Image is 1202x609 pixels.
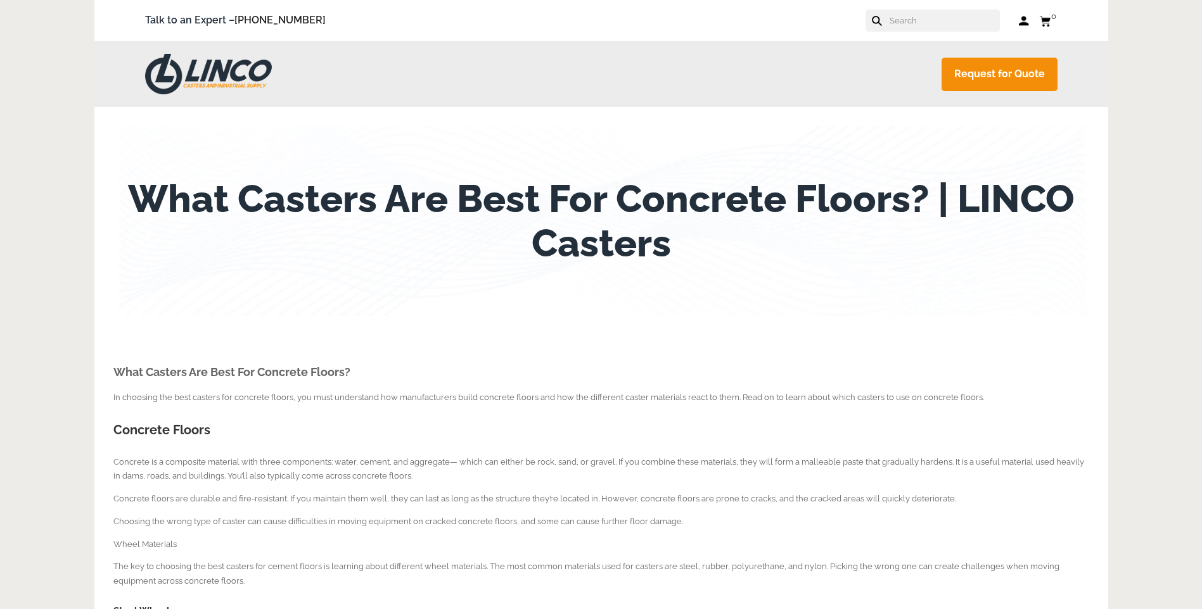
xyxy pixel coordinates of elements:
[234,14,326,26] a: [PHONE_NUMBER]
[113,494,956,503] span: Concrete floors are durable and fire-resistant. If you maintain them well, they can last as long ...
[113,517,683,526] span: Choosing the wrong type of caster can cause difficulties in moving equipment on cracked concrete ...
[113,365,350,379] span: What Casters Are Best For Concrete Floors?
[145,12,326,29] span: Talk to an Expert –
[1051,11,1056,21] span: 0
[113,457,1084,481] span: Concrete is a composite material with three components: water, cement, and aggregate
[942,58,1058,91] a: Request for Quote
[113,562,1059,586] span: The key to choosing the best casters for cement floors is learning about different wheel material...
[145,54,272,94] img: LINCO CASTERS & INDUSTRIAL SUPPLY
[1019,15,1030,27] a: Log in
[113,177,1089,265] h1: What Casters Are Best For Concrete Floors? | LINCO Casters
[113,457,1084,481] span: — which can either be rock, sand, or gravel. If you combine these materials, they will form a mal...
[113,422,210,437] span: Concrete Floors
[113,539,177,549] span: Wheel Materials
[888,9,1000,32] input: Search
[113,392,984,402] span: In choosing the best casters for concrete floors, you must understand how manufacturers build con...
[1039,13,1058,28] a: 0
